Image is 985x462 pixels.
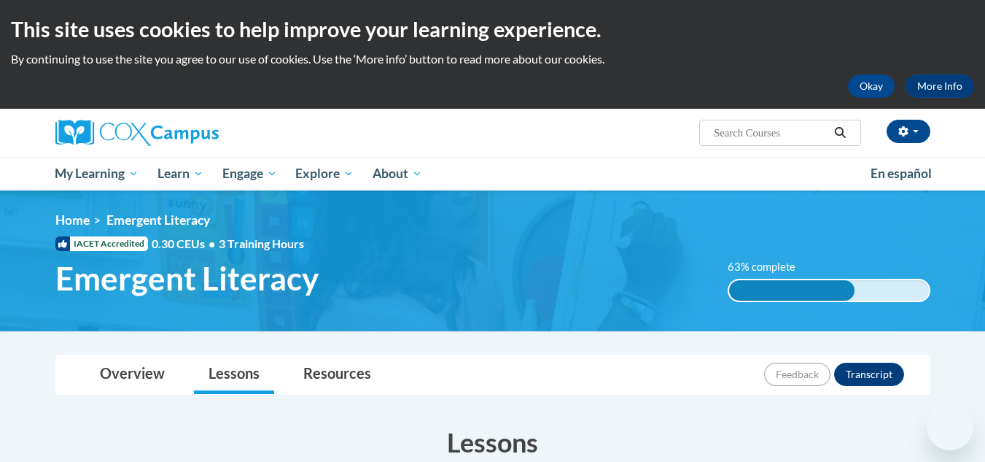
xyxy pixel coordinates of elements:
[848,74,895,98] button: Okay
[871,166,932,181] span: En español
[34,157,952,190] div: Main menu
[46,157,149,190] a: My Learning
[148,157,213,190] a: Learn
[55,259,319,298] span: Emergent Literacy
[85,355,179,394] a: Overview
[906,74,974,98] a: More Info
[764,363,830,386] button: Feedback
[55,120,219,146] img: Cox Campus
[55,120,332,146] a: Cox Campus
[286,157,363,190] a: Explore
[363,157,432,190] a: About
[11,51,974,67] p: By continuing to use the site you agree to our use of cookies. Use the ‘More info’ button to read...
[11,15,974,44] h2: This site uses cookies to help improve your learning experience.
[289,355,386,394] a: Resources
[213,157,287,190] a: Engage
[861,158,941,189] a: En español
[55,424,930,461] h3: Lessons
[728,259,811,275] label: 63% complete
[712,124,829,142] input: Search Courses
[373,165,422,182] span: About
[55,165,139,182] span: My Learning
[106,212,210,228] span: Emergent Literacy
[834,363,904,386] button: Transcript
[887,120,930,143] button: Account Settings
[295,165,354,182] span: Explore
[157,165,203,182] span: Learn
[829,124,851,142] button: Search
[55,212,90,228] a: Home
[729,280,854,301] div: 63% complete
[152,236,219,252] span: 0.30 CEUs
[219,236,304,250] span: 3 Training Hours
[194,355,274,394] a: Lessons
[222,165,277,182] span: Engage
[55,236,148,251] span: IACET Accredited
[927,404,973,450] iframe: Button to launch messaging window
[209,236,215,250] span: •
